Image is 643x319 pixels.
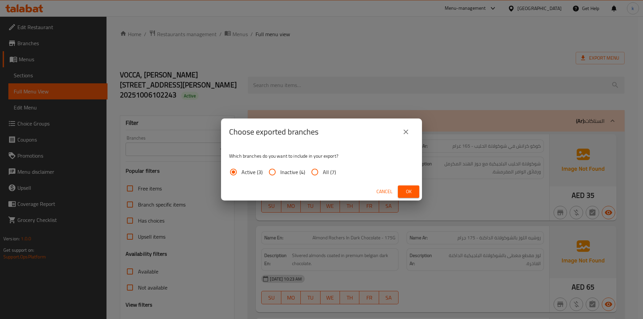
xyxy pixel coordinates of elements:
span: Cancel [376,187,392,196]
span: All (7) [323,168,336,176]
span: Inactive (4) [280,168,305,176]
button: Cancel [374,185,395,198]
button: Ok [398,185,419,198]
button: close [398,124,414,140]
h2: Choose exported branches [229,127,318,137]
span: Ok [403,187,414,196]
span: Active (3) [241,168,263,176]
p: Which branches do you want to include in your export? [229,153,414,159]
